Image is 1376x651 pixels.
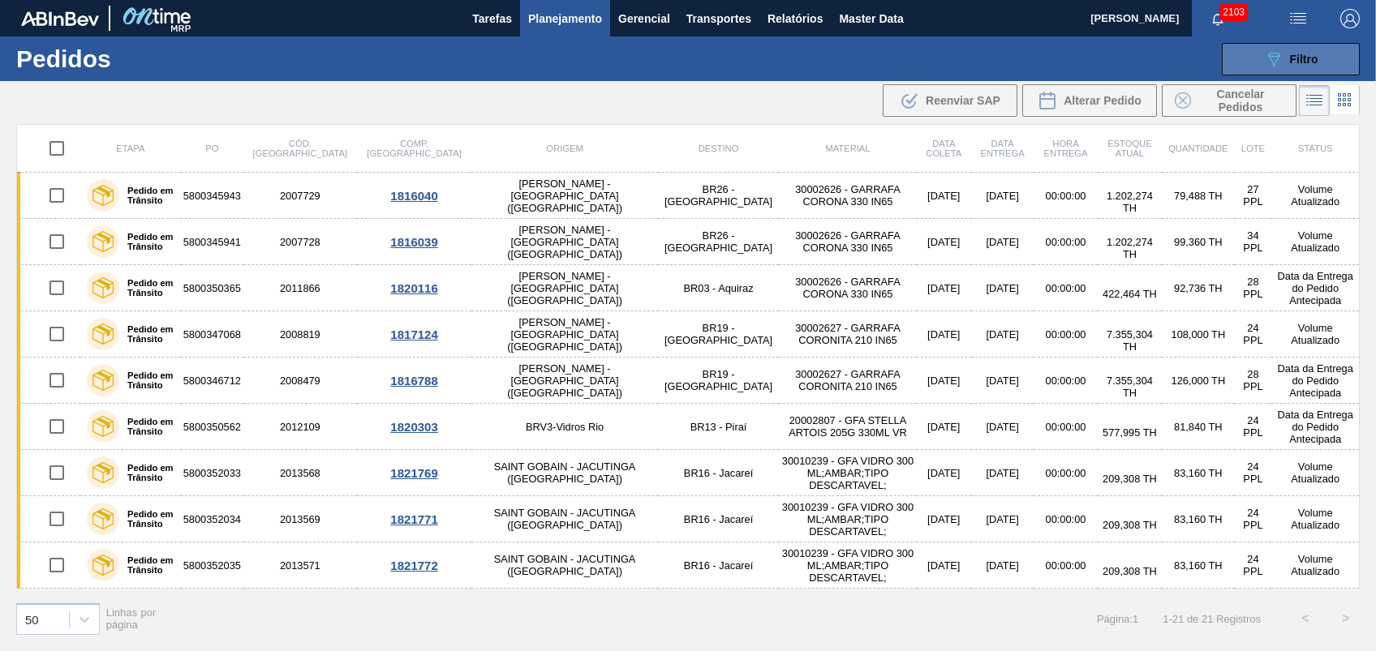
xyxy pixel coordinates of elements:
span: Material [825,143,870,153]
td: BR26 - [GEOGRAPHIC_DATA] [658,219,780,265]
td: 30002626 - GARRAFA CORONA 330 IN65 [779,173,916,219]
div: 1821769 [359,466,470,480]
a: Pedido em Trânsito58003505622012109BRV3-Vidros RioBR13 - Piraí20002807 - GFA STELLA ARTOIS 205G 3... [17,404,1360,450]
div: 50 [25,612,39,626]
td: [DATE] [917,450,971,496]
a: Pedido em Trânsito58003520342013569SAINT GOBAIN - JACUTINGA ([GEOGRAPHIC_DATA])BR16 - Jacareí3001... [17,496,1360,542]
span: 1.202,274 TH [1107,190,1153,214]
td: [DATE] [971,496,1034,542]
td: 2007728 [243,219,357,265]
td: 24 PPL [1235,311,1272,358]
button: Notificações [1192,7,1244,30]
td: 2011866 [243,265,357,311]
label: Pedido em Trânsito [119,278,174,298]
td: [PERSON_NAME] - [GEOGRAPHIC_DATA] ([GEOGRAPHIC_DATA]) [471,173,657,219]
td: 34 PPL [1235,219,1272,265]
span: 2103 [1219,3,1248,21]
span: Alterar Pedido [1064,94,1142,107]
td: SAINT GOBAIN - JACUTINGA ([GEOGRAPHIC_DATA]) [471,450,657,496]
td: 24 PPL [1235,404,1272,450]
td: Volume Atualizado [1271,496,1359,542]
td: [DATE] [971,358,1034,404]
span: 7.355,304 TH [1107,375,1153,399]
td: 5800352033 [181,450,243,496]
td: 5800352034 [181,496,243,542]
span: PO [205,143,218,153]
td: 5800347068 [181,311,243,358]
td: 20002807 - GFA STELLA ARTOIS 205G 330ML VR [779,404,916,450]
td: BR16 - Jacareí [658,542,780,589]
td: Volume Atualizado [1271,542,1359,589]
span: Cód. [GEOGRAPHIC_DATA] [253,139,347,158]
td: [DATE] [971,450,1034,496]
td: Data da Entrega do Pedido Antecipada [1271,404,1359,450]
span: Gerencial [618,9,670,28]
span: Cancelar Pedidos [1198,88,1284,113]
div: 1817124 [359,328,470,341]
a: Pedido em Trânsito58003470682008819[PERSON_NAME] - [GEOGRAPHIC_DATA] ([GEOGRAPHIC_DATA])BR19 - [G... [17,311,1360,358]
td: 24 PPL [1235,496,1272,542]
label: Pedido em Trânsito [119,463,174,482]
td: 99,360 TH [1162,219,1234,265]
td: 30002626 - GARRAFA CORONA 330 IN65 [779,219,916,265]
td: BRV3-Vidros Rio [471,404,657,450]
td: 00:00:00 [1034,542,1097,589]
label: Pedido em Trânsito [119,417,174,436]
td: [DATE] [917,173,971,219]
span: Estoque atual [1107,139,1152,158]
td: 2013571 [243,542,357,589]
h1: Pedidos [16,49,254,68]
span: 1 - 21 de 21 Registros [1163,613,1261,625]
td: 5800345941 [181,219,243,265]
td: 5800345943 [181,173,243,219]
label: Pedido em Trânsito [119,370,174,390]
td: 5800350562 [181,404,243,450]
div: 1821772 [359,559,470,572]
span: Reenviar SAP [926,94,1000,107]
td: 2013568 [243,450,357,496]
td: [DATE] [971,311,1034,358]
div: Cancelar Pedidos em Massa [1162,84,1296,117]
button: Cancelar Pedidos [1162,84,1296,117]
td: 83,160 TH [1162,450,1234,496]
td: 00:00:00 [1034,311,1097,358]
div: Reenviar SAP [883,84,1017,117]
button: Alterar Pedido [1022,84,1157,117]
span: Etapa [116,143,144,153]
td: 83,160 TH [1162,542,1234,589]
td: 2008819 [243,311,357,358]
td: 00:00:00 [1034,496,1097,542]
td: [PERSON_NAME] - [GEOGRAPHIC_DATA] ([GEOGRAPHIC_DATA]) [471,265,657,311]
td: 5800350365 [181,265,243,311]
td: 30002627 - GARRAFA CORONITA 210 IN65 [779,311,916,358]
td: [DATE] [971,219,1034,265]
td: 30002627 - GARRAFA CORONITA 210 IN65 [779,358,916,404]
span: 209,308 TH [1103,519,1157,531]
label: Pedido em Trânsito [119,232,174,251]
div: 1821771 [359,512,470,526]
td: 2008479 [243,358,357,404]
div: Visão em Lista [1299,85,1330,116]
label: Pedido em Trânsito [119,324,174,344]
span: Origem [546,143,583,153]
span: Página : 1 [1097,613,1138,625]
td: [PERSON_NAME] - [GEOGRAPHIC_DATA] ([GEOGRAPHIC_DATA]) [471,311,657,358]
td: BR19 - [GEOGRAPHIC_DATA] [658,358,780,404]
td: 00:00:00 [1034,404,1097,450]
td: 00:00:00 [1034,265,1097,311]
td: [DATE] [917,542,971,589]
td: 2013569 [243,496,357,542]
td: BR13 - Piraí [658,404,780,450]
button: < [1285,598,1326,639]
span: Relatórios [768,9,823,28]
img: userActions [1288,9,1308,28]
td: 00:00:00 [1034,219,1097,265]
img: TNhmsLtSVTkK8tSr43FrP2fwEKptu5GPRR3wAAAABJRU5ErkJggg== [21,11,99,26]
label: Pedido em Trânsito [119,186,174,205]
span: Planejamento [528,9,602,28]
span: Linhas por página [106,606,157,631]
div: 1820303 [359,420,470,434]
span: 577,995 TH [1103,426,1157,439]
td: Volume Atualizado [1271,450,1359,496]
div: 1816788 [359,374,470,388]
